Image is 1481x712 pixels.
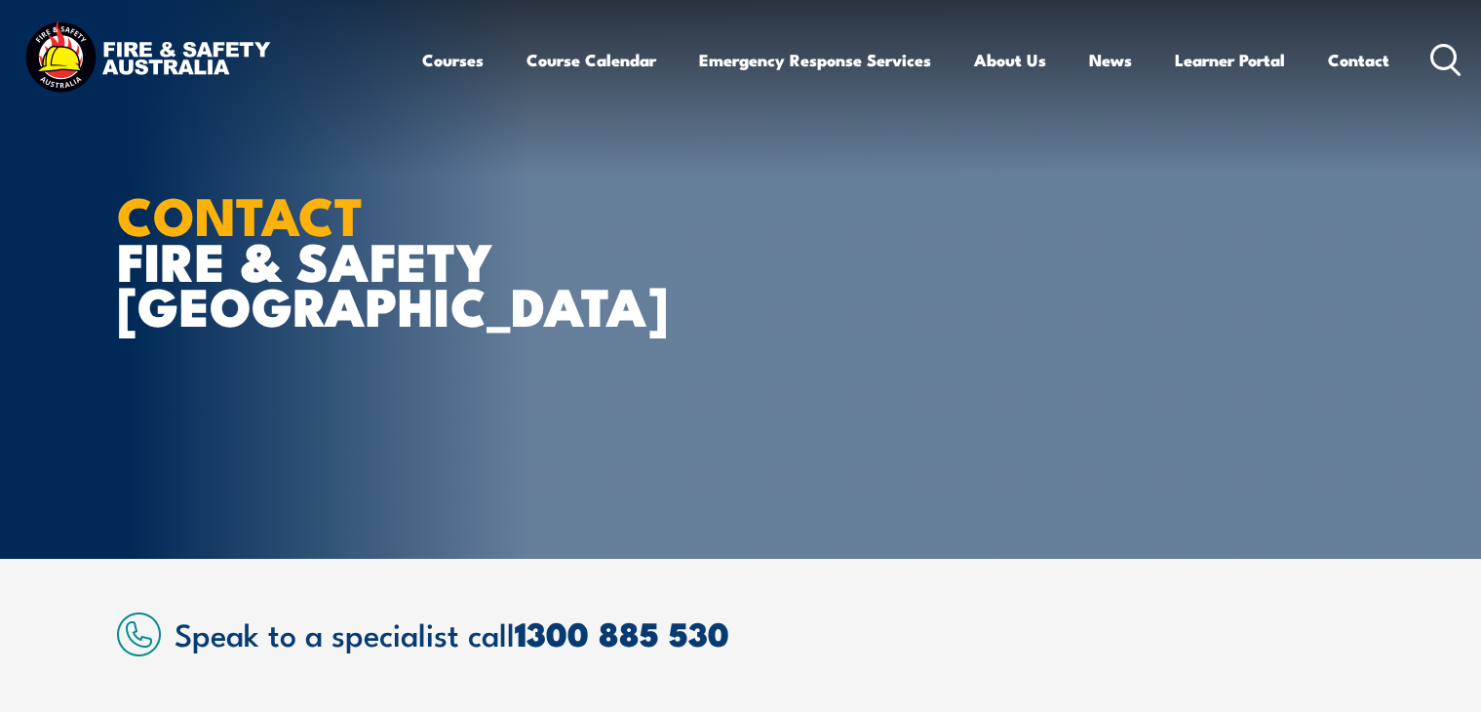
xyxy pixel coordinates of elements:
a: Contact [1328,34,1389,86]
h1: FIRE & SAFETY [GEOGRAPHIC_DATA] [117,191,599,328]
a: Emergency Response Services [699,34,931,86]
strong: CONTACT [117,173,364,254]
a: 1300 885 530 [515,607,729,658]
a: News [1089,34,1132,86]
a: Learner Portal [1175,34,1285,86]
h2: Speak to a specialist call [175,615,1365,651]
a: Course Calendar [526,34,656,86]
a: Courses [422,34,484,86]
a: About Us [974,34,1046,86]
